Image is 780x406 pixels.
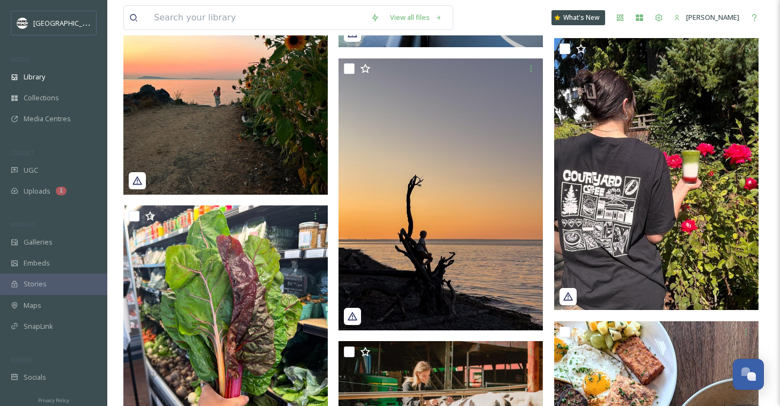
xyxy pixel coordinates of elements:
[24,114,71,124] span: Media Centres
[24,93,59,103] span: Collections
[38,397,69,404] span: Privacy Policy
[385,7,447,28] a: View all files
[24,300,41,311] span: Maps
[33,18,129,28] span: [GEOGRAPHIC_DATA] Tourism
[24,258,50,268] span: Embeds
[686,12,739,22] span: [PERSON_NAME]
[17,18,28,28] img: parks%20beach.jpg
[11,55,30,63] span: MEDIA
[24,186,50,196] span: Uploads
[551,10,605,25] a: What's New
[11,356,32,364] span: SOCIALS
[11,220,35,228] span: WIDGETS
[24,372,46,382] span: Socials
[38,393,69,406] a: Privacy Policy
[56,187,67,195] div: 1
[24,321,53,331] span: SnapLink
[24,279,47,289] span: Stories
[733,359,764,390] button: Open Chat
[149,6,365,29] input: Search your library
[668,7,745,28] a: [PERSON_NAME]
[24,72,45,82] span: Library
[554,38,759,311] img: courtyardcoffeeqb-5612545.jpg
[24,237,53,247] span: Galleries
[11,149,34,157] span: COLLECT
[24,165,38,175] span: UGC
[339,58,543,331] img: saltyseagals_-5597900.jpg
